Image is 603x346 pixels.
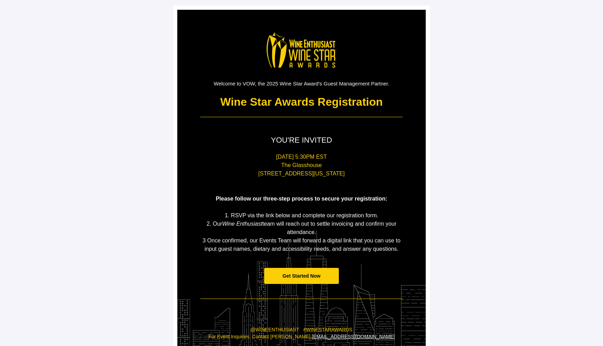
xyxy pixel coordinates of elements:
span: Get Started Now [283,273,321,279]
p: Welcome to VOW, the 2025 Wine Star Award's Guest Management Partner. [200,80,403,87]
em: Wine Enthusiast [222,221,262,227]
span: 3 Once confirmed, our Events Team will forward a digital link that you can use to input guest nam... [202,238,400,252]
a: Get Started Now [264,268,339,284]
p: The Glasshouse [200,161,403,170]
span: 2. Our team will reach out to settle invoicing and confirm your attendance. [207,221,396,235]
span: Please follow our three-step process to secure your registration: [216,196,387,202]
p: [STREET_ADDRESS][US_STATE] [200,170,403,178]
span: 1. RSVP via the link below and complete our registration form. [225,212,378,218]
a: [EMAIL_ADDRESS][DOMAIN_NAME] [312,334,395,339]
p: [DATE] 5:30PM EST [200,153,403,161]
p: YOU'RE INVITED [200,135,403,146]
table: divider [200,299,403,299]
strong: Wine Star Awards Registration [220,96,383,108]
